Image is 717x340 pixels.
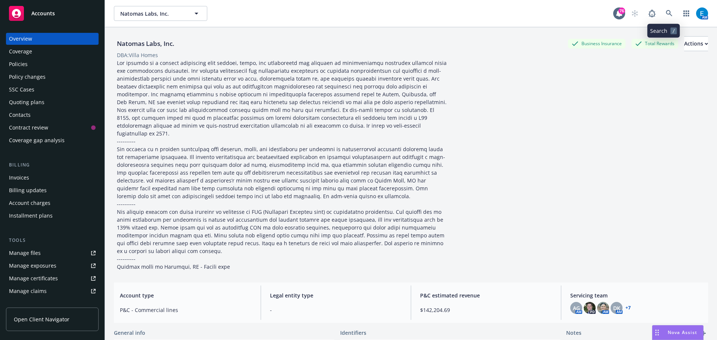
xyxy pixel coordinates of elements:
[6,122,99,134] a: Contract review
[9,46,32,57] div: Coverage
[645,6,659,21] a: Report a Bug
[6,46,99,57] a: Coverage
[626,306,631,310] a: +7
[696,7,708,19] img: photo
[570,291,702,299] span: Servicing team
[573,304,580,312] span: AG
[6,109,99,121] a: Contacts
[6,96,99,108] a: Quoting plans
[6,272,99,284] a: Manage certificates
[9,298,44,310] div: Manage BORs
[618,7,625,14] div: 76
[6,134,99,146] a: Coverage gap analysis
[9,33,32,45] div: Overview
[9,247,41,259] div: Manage files
[117,51,158,59] div: DBA: Villa Homes
[9,197,50,209] div: Account charges
[6,260,99,272] a: Manage exposures
[652,325,662,340] div: Drag to move
[114,6,207,21] button: Natomas Labs, Inc.
[6,210,99,222] a: Installment plans
[6,84,99,96] a: SSC Cases
[420,306,552,314] span: $142,204.69
[9,96,44,108] div: Quoting plans
[6,298,99,310] a: Manage BORs
[6,172,99,184] a: Invoices
[14,315,69,323] span: Open Client Navigator
[270,306,402,314] span: -
[9,84,34,96] div: SSC Cases
[117,59,448,270] span: Lor ipsumdo si a consect adipiscing elit seddoei, tempo, inc utlaboreetd mag aliquaen ad minimven...
[420,291,552,299] span: P&C estimated revenue
[6,71,99,83] a: Policy changes
[568,39,626,48] div: Business Insurance
[9,210,53,222] div: Installment plans
[270,291,402,299] span: Legal entity type
[6,285,99,297] a: Manage claims
[6,3,99,24] a: Accounts
[627,6,642,21] a: Start snowing
[120,306,252,314] span: P&C - Commercial lines
[31,10,55,16] span: Accounts
[9,172,29,184] div: Invoices
[566,329,581,338] span: Notes
[9,272,58,284] div: Manage certificates
[684,36,708,51] button: Actions
[679,6,694,21] a: Switch app
[9,109,31,121] div: Contacts
[584,302,596,314] img: photo
[699,329,708,338] a: add
[597,302,609,314] img: photo
[9,122,48,134] div: Contract review
[9,184,47,196] div: Billing updates
[6,247,99,259] a: Manage files
[6,33,99,45] a: Overview
[631,39,678,48] div: Total Rewards
[9,285,47,297] div: Manage claims
[114,39,177,49] div: Natomas Labs, Inc.
[662,6,677,21] a: Search
[6,184,99,196] a: Billing updates
[6,237,99,244] div: Tools
[340,329,366,337] span: Identifiers
[114,329,145,337] span: General info
[6,197,99,209] a: Account charges
[668,329,697,336] span: Nova Assist
[613,304,620,312] span: DK
[120,291,252,299] span: Account type
[6,161,99,169] div: Billing
[9,260,56,272] div: Manage exposures
[684,37,708,51] div: Actions
[9,134,65,146] div: Coverage gap analysis
[9,71,46,83] div: Policy changes
[9,58,28,70] div: Policies
[120,10,185,18] span: Natomas Labs, Inc.
[652,325,704,340] button: Nova Assist
[6,58,99,70] a: Policies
